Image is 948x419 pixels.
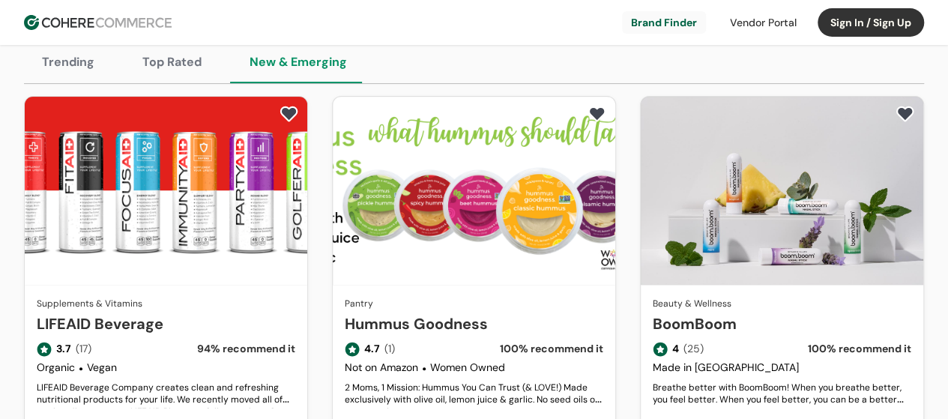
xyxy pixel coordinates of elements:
[653,313,911,335] a: BoomBoom
[818,8,924,37] button: Sign In / Sign Up
[277,103,301,125] button: add to favorite
[124,41,220,83] button: Top Rated
[345,313,603,335] a: Hummus Goodness
[585,103,609,125] button: add to favorite
[24,15,172,30] img: Cohere Logo
[232,41,365,83] button: New & Emerging
[24,41,112,83] button: Trending
[37,313,295,335] a: LIFEAID Beverage
[893,103,917,125] button: add to favorite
